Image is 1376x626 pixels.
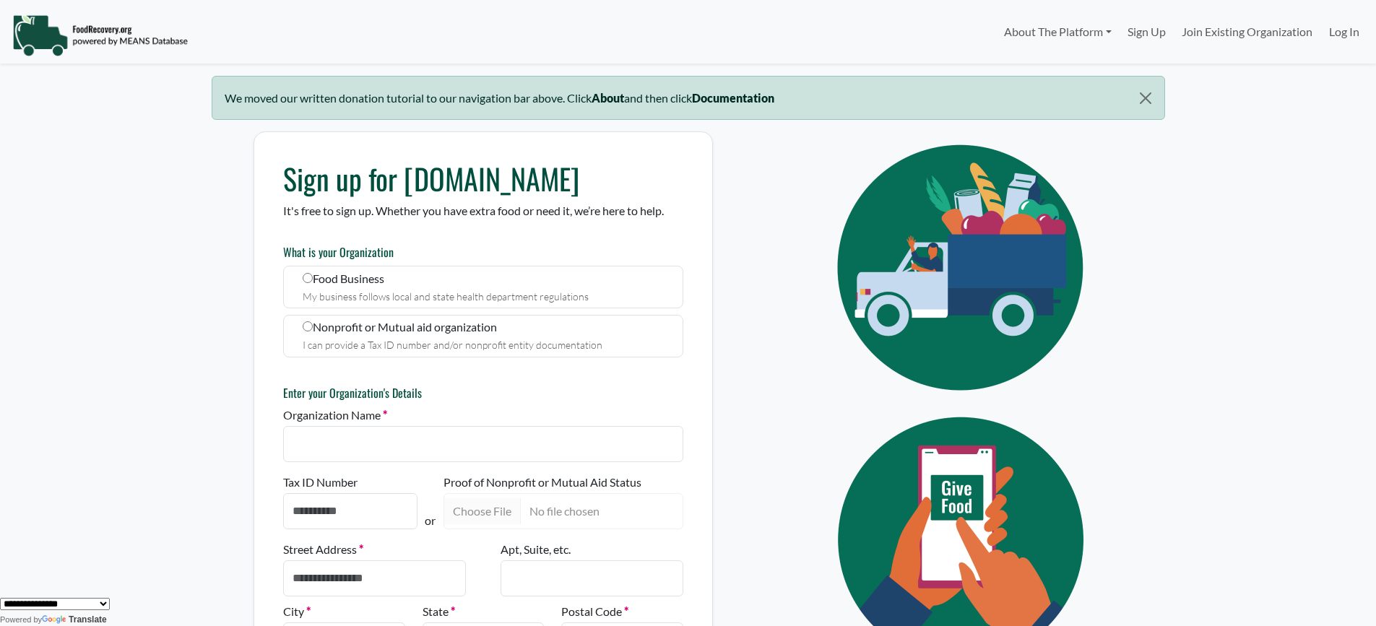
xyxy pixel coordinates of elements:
a: Translate [42,614,107,625]
a: Join Existing Organization [1174,17,1320,46]
label: Nonprofit or Mutual aid organization [283,315,683,357]
a: About The Platform [995,17,1119,46]
label: Food Business [283,266,683,308]
img: NavigationLogo_FoodRecovery-91c16205cd0af1ed486a0f1a7774a6544ea792ac00100771e7dd3ec7c0e58e41.png [12,14,188,57]
input: Food Business My business follows local and state health department regulations [303,273,313,283]
p: or [425,512,436,529]
b: Documentation [692,91,774,105]
p: It's free to sign up. Whether you have extra food or need it, we’re here to help. [283,202,683,219]
small: I can provide a Tax ID number and/or nonprofit entity documentation [303,339,602,351]
h1: Sign up for [DOMAIN_NAME] [283,161,683,196]
label: Tax ID Number [283,474,358,491]
input: Nonprofit or Mutual aid organization I can provide a Tax ID number and/or nonprofit entity docume... [303,321,313,331]
h6: Enter your Organization's Details [283,386,683,400]
img: Google Translate [42,615,69,625]
img: Eye Icon [805,131,1122,404]
h6: What is your Organization [283,245,683,259]
a: Log In [1321,17,1367,46]
a: Sign Up [1120,17,1174,46]
label: Proof of Nonprofit or Mutual Aid Status [443,474,641,491]
b: About [592,91,624,105]
label: Organization Name [283,407,387,424]
label: Street Address [283,541,363,558]
button: Close [1127,77,1164,120]
small: My business follows local and state health department regulations [303,290,589,303]
label: Apt, Suite, etc. [501,541,571,558]
div: We moved our written donation tutorial to our navigation bar above. Click and then click [212,76,1165,120]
